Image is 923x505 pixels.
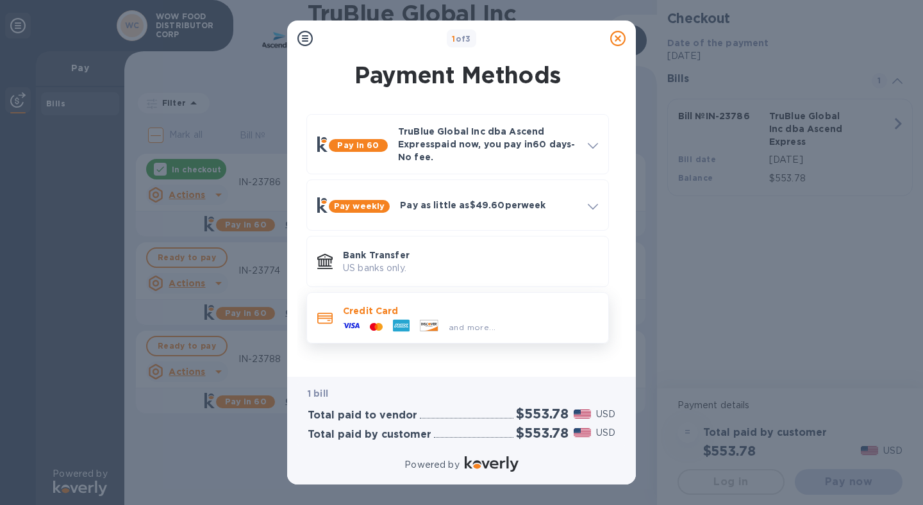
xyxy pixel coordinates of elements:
b: Pay weekly [334,201,385,211]
h2: $553.78 [516,406,569,422]
img: USD [574,410,591,418]
span: 1 [452,34,455,44]
p: TruBlue Global Inc dba Ascend Express paid now, you pay in 60 days - No fee. [398,125,578,163]
p: USD [596,426,615,440]
b: 1 bill [308,388,328,399]
img: Logo [465,456,519,472]
b: Pay in 60 [337,140,379,150]
p: Pay as little as $49.60 per week [400,199,578,211]
h2: $553.78 [516,425,569,441]
h3: Total paid to vendor [308,410,417,422]
p: US banks only. [343,261,598,275]
h3: Total paid by customer [308,429,431,441]
h1: Payment Methods [304,62,611,88]
p: Bank Transfer [343,249,598,261]
b: of 3 [452,34,471,44]
p: Credit Card [343,304,598,317]
p: Powered by [404,458,459,472]
span: and more... [449,322,495,332]
p: USD [596,408,615,421]
img: USD [574,428,591,437]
